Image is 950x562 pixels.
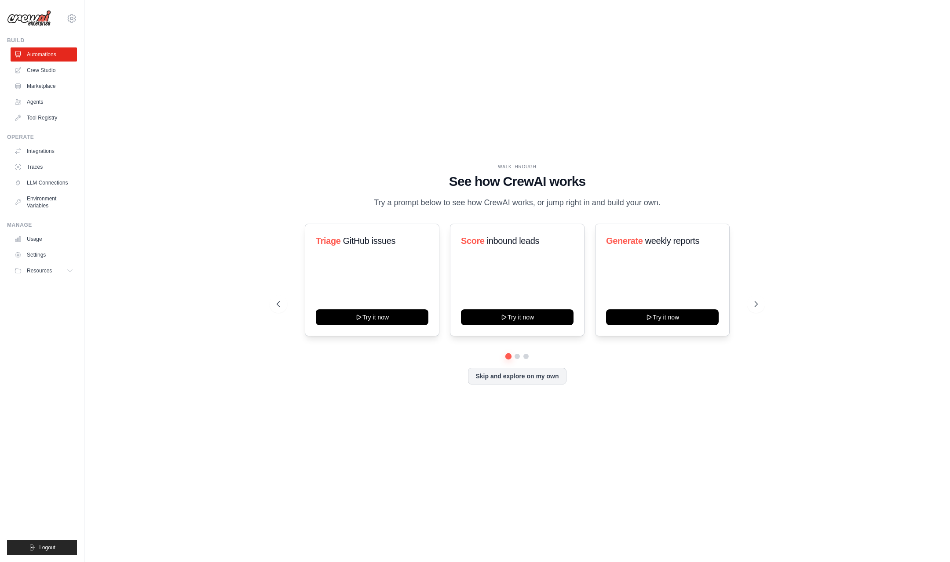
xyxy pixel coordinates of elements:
a: Environment Variables [11,192,77,213]
button: Resources [11,264,77,278]
a: Marketplace [11,79,77,93]
a: Usage [11,232,77,246]
span: Resources [27,267,52,274]
iframe: Chat Widget [906,520,950,562]
span: Generate [606,236,643,246]
span: Logout [39,544,55,551]
div: Manage [7,221,77,228]
span: GitHub issues [343,236,395,246]
span: Score [461,236,485,246]
button: Try it now [316,309,428,325]
button: Logout [7,540,77,555]
a: LLM Connections [11,176,77,190]
a: Agents [11,95,77,109]
a: Automations [11,47,77,62]
span: weekly reports [645,236,699,246]
h1: See how CrewAI works [277,174,758,189]
a: Settings [11,248,77,262]
span: inbound leads [487,236,539,246]
a: Integrations [11,144,77,158]
a: Tool Registry [11,111,77,125]
img: Logo [7,10,51,27]
div: WALKTHROUGH [277,163,758,170]
button: Skip and explore on my own [468,368,566,384]
p: Try a prompt below to see how CrewAI works, or jump right in and build your own. [369,196,665,209]
span: Triage [316,236,341,246]
button: Try it now [606,309,719,325]
a: Crew Studio [11,63,77,77]
div: Operate [7,134,77,141]
a: Traces [11,160,77,174]
div: Build [7,37,77,44]
button: Try it now [461,309,574,325]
